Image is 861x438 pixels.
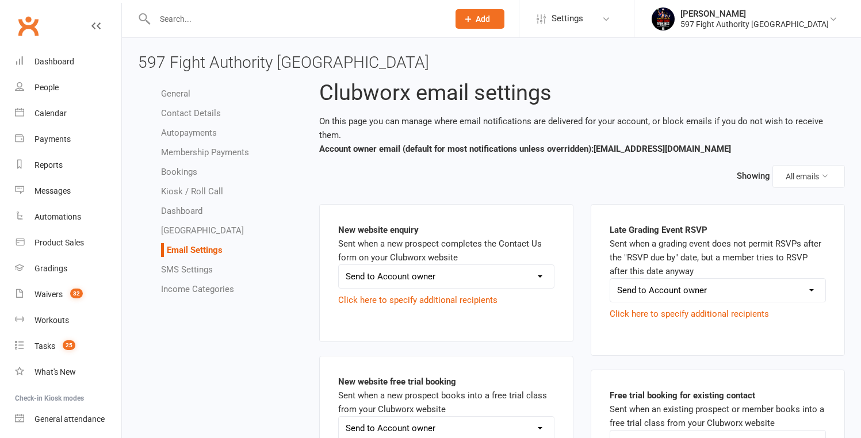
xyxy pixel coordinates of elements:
div: Product Sales [35,238,84,247]
a: Payments [15,126,121,152]
a: Reports [15,152,121,178]
p: On this page you can manage where email notifications are delivered for your account, or block em... [319,114,845,156]
a: Product Sales [15,230,121,256]
a: Clubworx [14,11,43,40]
div: Automations [35,212,81,221]
a: General [161,89,190,99]
a: SMS Settings [161,264,213,275]
button: Click here to specify additional recipients [610,307,769,321]
div: Payments [35,135,71,144]
div: People [35,83,59,92]
a: Workouts [15,308,121,333]
div: Reports [35,160,63,170]
a: Dashboard [161,206,202,216]
div: General attendance [35,414,105,424]
div: Tasks [35,341,55,351]
div: Messages [35,186,71,195]
div: 597 Fight Authority [GEOGRAPHIC_DATA] [680,19,829,29]
a: Email Settings [167,245,223,255]
div: Dashboard [35,57,74,66]
b: Free trial booking for existing contact [610,390,755,401]
a: People [15,75,121,101]
a: Bookings [161,167,197,177]
span: Settings [552,6,583,32]
a: Income Categories [161,284,234,294]
span: 32 [70,289,83,298]
div: Calendar [35,109,67,118]
h2: Clubworx email settings [319,81,845,105]
a: Automations [15,204,121,230]
div: Sent when a new prospect completes the Contact Us form on your Clubworx website [338,223,554,323]
button: Click here to specify additional recipients [338,293,498,307]
input: Search... [151,11,441,27]
div: Gradings [35,264,67,273]
img: thumb_image1741046124.png [652,7,675,30]
div: Waivers [35,290,63,299]
div: Sent when a grading event does not permit RSVPs after the "RSVP due by" date, but a member tries ... [610,223,826,337]
div: Workouts [35,316,69,325]
span: 597 Fight Authority [GEOGRAPHIC_DATA] [138,53,429,72]
a: Dashboard [15,49,121,75]
a: Waivers 32 [15,282,121,308]
a: Calendar [15,101,121,126]
a: Autopayments [161,128,217,138]
button: All emails [772,165,845,188]
a: What's New [15,359,121,385]
a: Kiosk / Roll Call [161,186,223,197]
a: Membership Payments [161,147,249,157]
div: What's New [35,367,76,376]
a: Contact Details [161,108,221,118]
b: New website free trial booking [338,376,456,387]
b: New website enquiry [338,225,419,235]
span: 25 [63,340,75,350]
a: General attendance kiosk mode [15,406,121,432]
a: Gradings [15,256,121,282]
b: Late Grading Event RSVP [610,225,707,235]
div: [PERSON_NAME] [680,9,829,19]
a: Messages [15,178,121,204]
a: [GEOGRAPHIC_DATA] [161,225,244,236]
b: Account owner email (default for most notifications unless overridden): [EMAIL_ADDRESS][DOMAIN_NAME] [319,144,731,154]
label: Showing [737,169,770,183]
a: Tasks 25 [15,333,121,359]
span: Add [476,14,490,24]
button: Add [456,9,504,29]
